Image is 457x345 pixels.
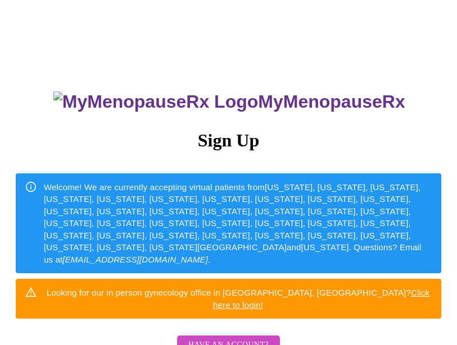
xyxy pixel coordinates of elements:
a: Click here to login! [213,288,429,309]
h3: Sign Up [16,130,441,151]
h3: MyMenopauseRx [17,91,442,112]
div: Welcome! We are currently accepting virtual patients from [US_STATE], [US_STATE], [US_STATE], [US... [44,177,432,270]
img: MyMenopauseRx Logo [53,91,258,112]
em: [EMAIL_ADDRESS][DOMAIN_NAME] [62,255,208,264]
div: Looking for our in person gynecology office in [GEOGRAPHIC_DATA], [GEOGRAPHIC_DATA]? [44,282,432,315]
